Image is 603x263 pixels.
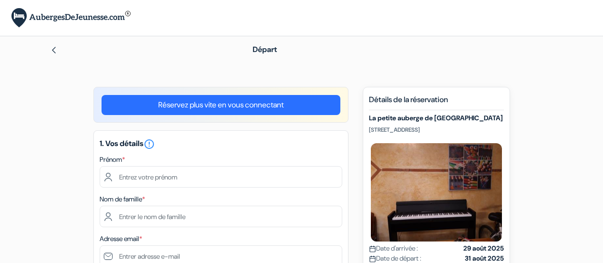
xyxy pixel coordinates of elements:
[143,138,155,148] a: error_outline
[369,255,376,263] img: calendar.svg
[369,95,504,110] h5: Détails de la réservation
[100,138,342,150] h5: 1. Vos détails
[369,245,376,252] img: calendar.svg
[253,44,277,54] span: Départ
[50,46,58,54] img: left_arrow.svg
[369,114,504,122] h5: La petite auberge de [GEOGRAPHIC_DATA]
[100,206,342,227] input: Entrer le nom de famille
[102,95,340,115] a: Réservez plus vite en vous connectant
[100,194,145,204] label: Nom de famille
[11,8,131,28] img: AubergesDeJeunesse.com
[100,155,125,165] label: Prénom
[143,138,155,150] i: error_outline
[369,126,504,134] p: [STREET_ADDRESS]
[369,243,418,253] span: Date d'arrivée :
[100,234,142,244] label: Adresse email
[100,166,342,188] input: Entrez votre prénom
[463,243,504,253] strong: 29 août 2025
